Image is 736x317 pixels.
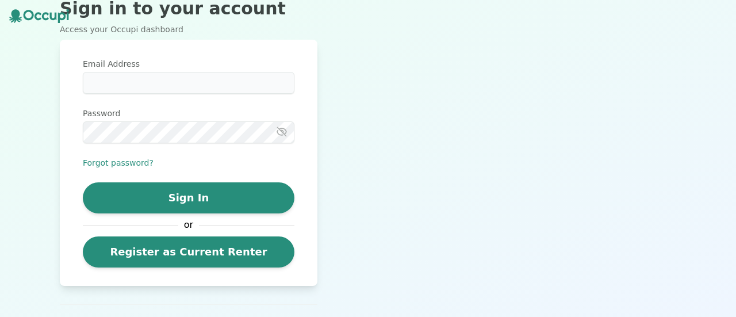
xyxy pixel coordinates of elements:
[83,182,294,213] button: Sign In
[178,218,199,232] span: or
[83,236,294,268] a: Register as Current Renter
[83,58,294,70] label: Email Address
[83,108,294,119] label: Password
[83,157,154,169] button: Forgot password?
[60,24,317,35] p: Access your Occupi dashboard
